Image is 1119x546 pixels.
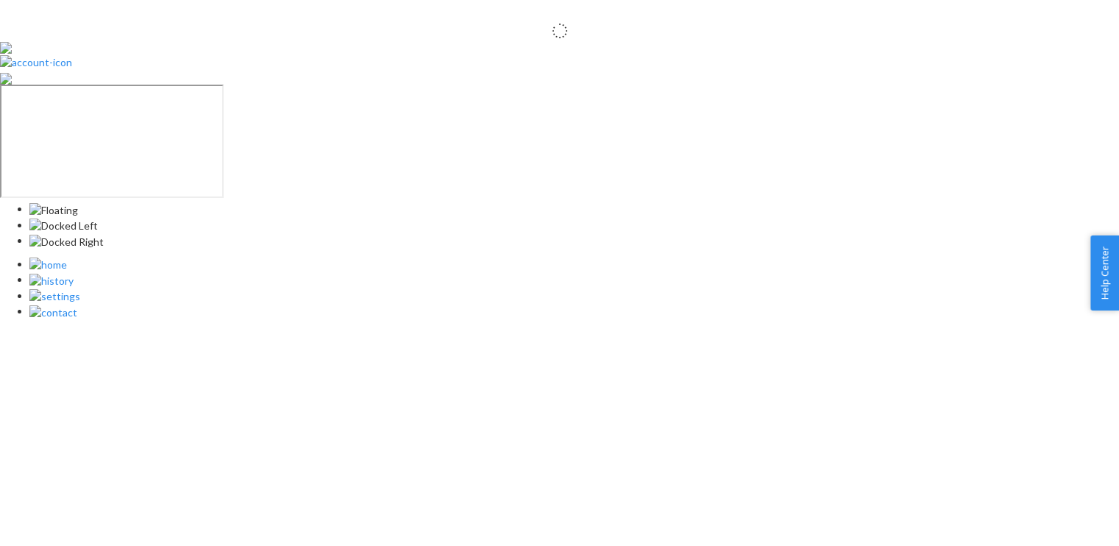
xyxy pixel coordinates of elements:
button: Help Center [1090,235,1119,311]
img: Docked Right [29,235,104,249]
img: Home [29,258,67,272]
img: Contact [29,305,77,320]
img: Docked Left [29,219,98,233]
img: History [29,274,74,288]
img: Settings [29,289,80,304]
img: Floating [29,203,78,218]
